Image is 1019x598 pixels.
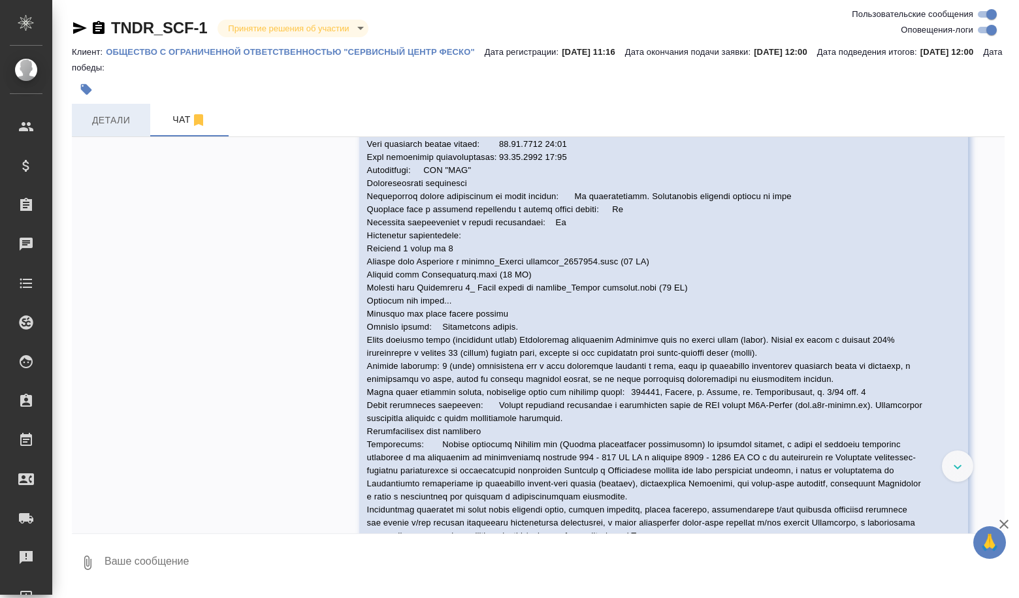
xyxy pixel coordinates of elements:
[191,112,206,128] svg: Отписаться
[106,46,484,57] a: ОБЩЕСТВО С ОГРАНИЧЕННОЙ ОТВЕТСТВЕННОСТЬЮ "СЕРВИСНЫЙ ЦЕНТР ФЕСКО"
[91,20,106,36] button: Скопировать ссылку
[485,47,562,57] p: Дата регистрации:
[224,23,353,34] button: Принятие решения об участии
[979,529,1001,556] span: 🙏
[72,75,101,104] button: Добавить тэг
[920,47,984,57] p: [DATE] 12:00
[72,47,1003,72] p: Дата победы:
[158,112,221,128] span: Чат
[218,20,368,37] div: Принятие решения об участии
[111,19,207,37] a: TNDR_SCF-1
[754,47,817,57] p: [DATE] 12:00
[562,47,625,57] p: [DATE] 11:16
[80,112,142,129] span: Детали
[852,8,973,21] span: Пользовательские сообщения
[817,47,920,57] p: Дата подведения итогов:
[973,526,1006,559] button: 🙏
[72,47,106,57] p: Клиент:
[72,20,88,36] button: Скопировать ссылку для ЯМессенджера
[106,47,484,57] p: ОБЩЕСТВО С ОГРАНИЧЕННОЙ ОТВЕТСТВЕННОСТЬЮ "СЕРВИСНЫЙ ЦЕНТР ФЕСКО"
[901,24,973,37] span: Оповещения-логи
[625,47,754,57] p: Дата окончания подачи заявки:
